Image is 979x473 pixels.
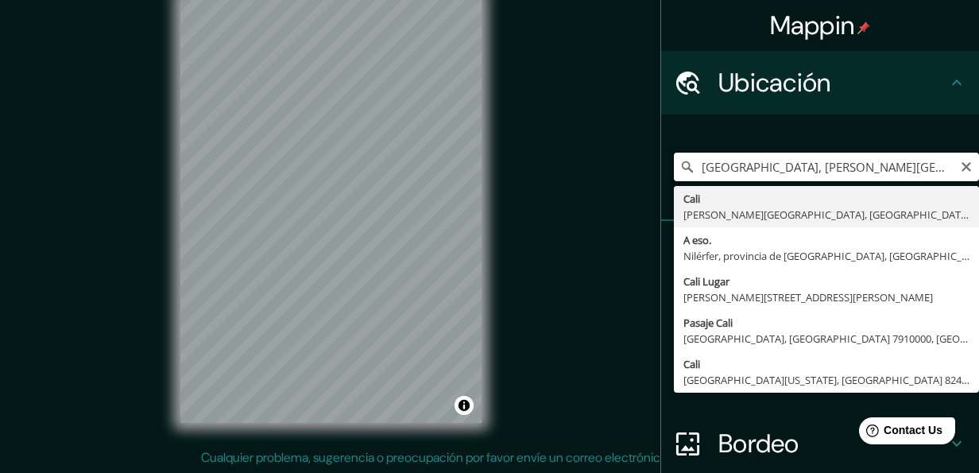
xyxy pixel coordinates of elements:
div: Diseño [661,348,979,412]
button: Atribución de choques [455,396,474,415]
div: [PERSON_NAME][GEOGRAPHIC_DATA], [GEOGRAPHIC_DATA] [683,207,969,223]
div: A eso. [683,232,969,248]
div: Cali Lugar [683,273,969,289]
div: Ubicación [661,51,979,114]
h4: Ubicación [718,67,947,99]
div: [GEOGRAPHIC_DATA][US_STATE], [GEOGRAPHIC_DATA] 8240000, [GEOGRAPHIC_DATA] [683,372,969,388]
input: Elija su ciudad o área [674,153,979,181]
img: pin-icon.png [857,21,870,34]
div: Cali [683,191,969,207]
p: Cualquier problema, sugerencia o preocupación por favor envíe un correo electrónico . [201,448,773,467]
iframe: Help widget launcher [838,411,962,456]
div: [PERSON_NAME][STREET_ADDRESS][PERSON_NAME] [683,289,969,305]
div: Estilo [661,285,979,348]
div: Nilérfer, provincia de [GEOGRAPHIC_DATA], [GEOGRAPHIC_DATA] [683,248,969,264]
div: Pasaje Cali [683,315,969,331]
div: Pins [661,221,979,285]
div: Cali [683,356,969,372]
div: [GEOGRAPHIC_DATA], [GEOGRAPHIC_DATA] 7910000, [GEOGRAPHIC_DATA] [683,331,969,347]
h4: Bordeo [718,428,947,459]
button: Despejado [960,158,973,173]
h4: Mappin [770,10,871,41]
h4: Diseño [718,364,947,396]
